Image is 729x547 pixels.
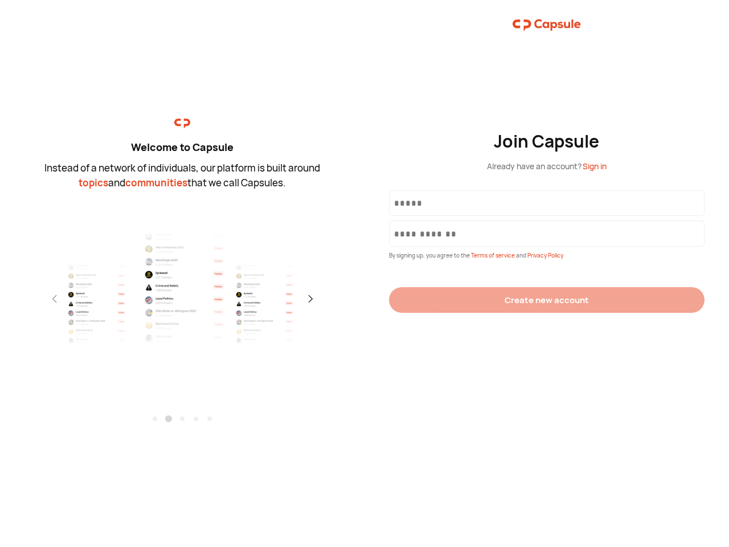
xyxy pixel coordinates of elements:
div: Join Capsule [494,131,600,152]
div: Welcome to Capsule [40,140,325,155]
span: Privacy Policy [527,251,563,259]
div: Instead of a network of individuals, our platform is built around and that we call Capsules. [40,161,325,190]
div: Already have an account? [487,160,607,172]
img: logo [513,14,581,36]
button: Create new account [389,287,705,313]
span: Sign in [583,161,607,172]
div: By signing up, you agree to the and [389,251,705,260]
span: topics [79,176,108,189]
span: communities [125,176,187,189]
div: Create new account [505,294,589,306]
span: Terms of service [471,251,516,259]
img: logo [174,116,190,132]
img: second.png [58,228,307,349]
